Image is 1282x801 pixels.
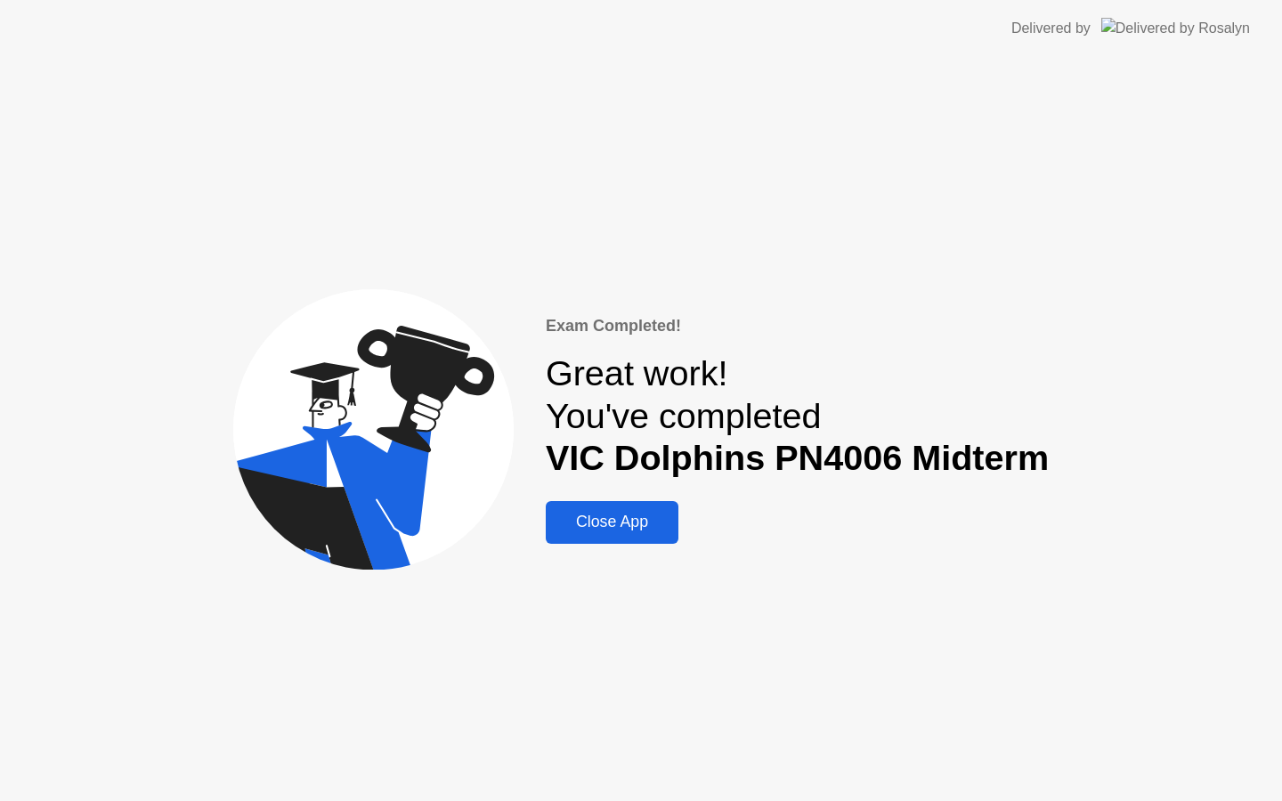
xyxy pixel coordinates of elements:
[546,314,1049,338] div: Exam Completed!
[546,501,678,544] button: Close App
[546,438,1049,477] b: VIC Dolphins PN4006 Midterm
[546,352,1049,480] div: Great work! You've completed
[1011,18,1091,39] div: Delivered by
[551,513,673,531] div: Close App
[1101,18,1250,38] img: Delivered by Rosalyn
